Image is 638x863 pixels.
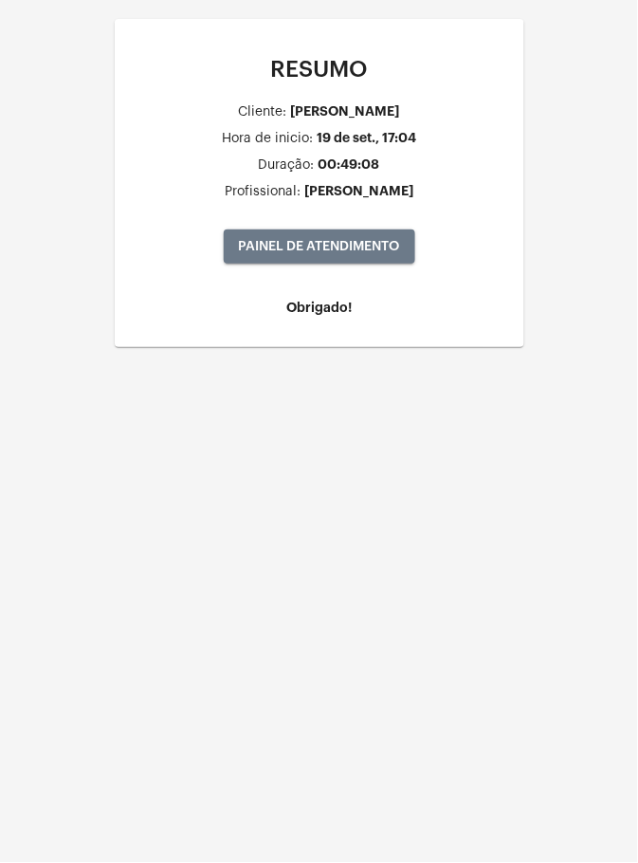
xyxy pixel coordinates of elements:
[239,240,400,253] span: PAINEL DE ATENDIMENTO
[304,184,413,198] div: [PERSON_NAME]
[222,132,313,146] div: Hora de inicio:
[130,301,509,315] h4: Obrigado!
[319,157,380,172] div: 00:49:08
[225,185,301,199] div: Profissional:
[259,158,315,173] div: Duração:
[224,230,415,264] button: PAINEL DE ATENDIMENTO
[317,131,416,145] div: 19 de set., 17:04
[130,57,509,82] p: RESUMO
[291,104,400,119] div: [PERSON_NAME]
[239,105,287,119] div: Cliente:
